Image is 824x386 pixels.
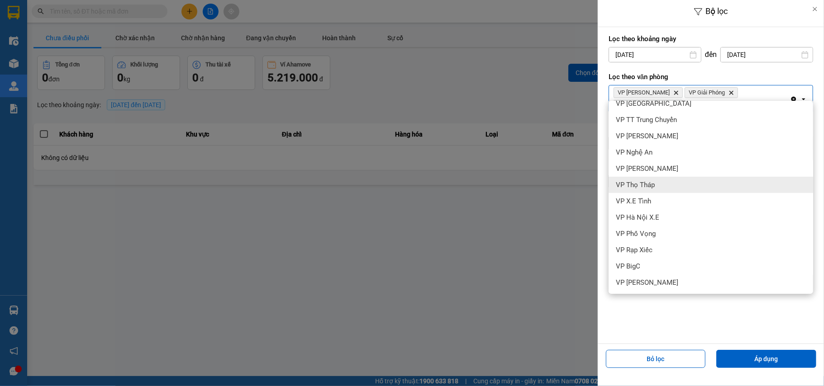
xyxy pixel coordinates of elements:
[609,34,813,43] label: Lọc theo khoảng ngày
[616,99,691,108] span: VP [GEOGRAPHIC_DATA]
[701,50,720,59] div: đến
[609,47,701,62] input: Select a date.
[721,47,813,62] input: Select a date.
[618,89,670,96] span: VP Lê Duẩn
[616,164,678,173] span: VP [PERSON_NAME]
[616,197,651,206] span: VP X.E Tỉnh
[609,72,813,81] label: Lọc theo văn phòng
[614,87,683,98] span: VP Lê Duẩn, close by backspace
[689,89,725,96] span: VP Giải Phóng
[685,87,738,98] span: VP Giải Phóng, close by backspace
[616,245,653,254] span: VP Rạp Xiếc
[616,278,678,287] span: VP [PERSON_NAME]
[616,132,678,141] span: VP [PERSON_NAME]
[673,90,679,95] svg: Delete
[609,101,813,294] ul: Menu
[614,100,683,111] span: VP Trần Đại Nghĩa, close by backspace
[706,6,728,16] span: Bộ lọc
[606,350,706,368] button: Bỏ lọc
[616,148,653,157] span: VP Nghệ An
[800,95,807,103] svg: open
[616,262,640,271] span: VP BigC
[616,213,659,222] span: VP Hà Nội X.E
[790,95,797,103] svg: Clear all
[616,115,677,124] span: VP TT Trung Chuyển
[716,350,816,368] button: Áp dụng
[616,229,656,238] span: VP Phố Vọng
[729,90,734,95] svg: Delete
[616,180,655,189] span: VP Thọ Tháp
